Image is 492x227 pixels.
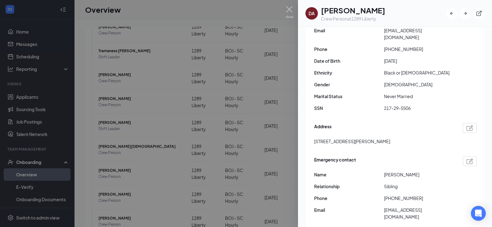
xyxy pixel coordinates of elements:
[460,8,471,19] button: ArrowRight
[384,27,454,41] span: [EMAIL_ADDRESS][DOMAIN_NAME]
[449,10,455,16] svg: ArrowLeftNew
[314,183,384,190] span: Relationship
[446,8,457,19] button: ArrowLeftNew
[314,171,384,178] span: Name
[314,93,384,100] span: Marital Status
[314,105,384,111] span: SSN
[471,206,486,221] div: Open Intercom Messenger
[314,57,384,64] span: Date of Birth
[384,105,454,111] span: 217-29-5506
[384,69,454,76] span: Black or [DEMOGRAPHIC_DATA]
[384,46,454,52] span: [PHONE_NUMBER]
[309,10,315,16] div: DA
[314,207,384,213] span: Email
[384,183,454,190] span: Sibling
[462,10,468,16] svg: ArrowRight
[476,10,482,16] svg: ExternalLink
[384,171,454,178] span: [PERSON_NAME]
[384,195,454,202] span: [PHONE_NUMBER]
[384,81,454,88] span: [DEMOGRAPHIC_DATA]
[314,123,332,133] span: Address
[384,57,454,64] span: [DATE]
[314,81,384,88] span: Gender
[321,16,385,22] div: Crew Person at 1289 Liberty
[321,5,385,16] h1: [PERSON_NAME]
[314,69,384,76] span: Ethnicity
[384,93,454,100] span: Never Married
[314,138,390,145] span: [STREET_ADDRESS][PERSON_NAME]
[384,207,454,220] span: [EMAIL_ADDRESS][DOMAIN_NAME]
[473,8,485,19] button: ExternalLink
[314,27,384,34] span: Email
[314,195,384,202] span: Phone
[314,156,356,166] span: Emergency contact
[314,46,384,52] span: Phone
